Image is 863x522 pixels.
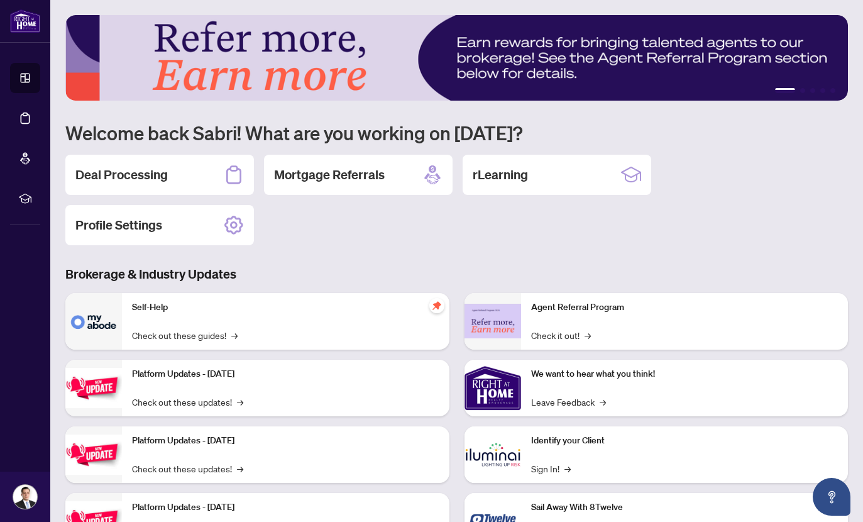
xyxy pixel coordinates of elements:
h2: Mortgage Referrals [274,166,385,184]
button: 5 [830,88,835,93]
p: Agent Referral Program [531,301,838,314]
p: Self-Help [132,301,439,314]
img: We want to hear what you think! [464,360,521,416]
span: → [585,328,591,342]
img: Self-Help [65,293,122,350]
h2: Deal Processing [75,166,168,184]
h2: Profile Settings [75,216,162,234]
a: Check out these updates!→ [132,395,243,409]
span: → [237,395,243,409]
a: Check out these updates!→ [132,462,243,475]
img: Profile Icon [13,485,37,509]
button: 4 [820,88,825,93]
a: Check out these guides!→ [132,328,238,342]
a: Sign In!→ [531,462,571,475]
span: pushpin [429,298,444,313]
p: Identify your Client [531,434,838,448]
img: Platform Updates - July 8, 2025 [65,435,122,474]
img: Platform Updates - July 21, 2025 [65,368,122,408]
button: 3 [810,88,815,93]
p: We want to hear what you think! [531,367,838,381]
p: Platform Updates - [DATE] [132,434,439,448]
span: → [231,328,238,342]
img: Slide 0 [65,15,848,101]
button: 2 [800,88,805,93]
img: Agent Referral Program [464,304,521,338]
h3: Brokerage & Industry Updates [65,265,848,283]
a: Check it out!→ [531,328,591,342]
p: Platform Updates - [DATE] [132,501,439,514]
span: → [600,395,606,409]
p: Sail Away With 8Twelve [531,501,838,514]
span: → [564,462,571,475]
a: Leave Feedback→ [531,395,606,409]
h1: Welcome back Sabri! What are you working on [DATE]? [65,121,848,145]
h2: rLearning [473,166,528,184]
button: Open asap [813,478,850,516]
p: Platform Updates - [DATE] [132,367,439,381]
img: logo [10,9,40,33]
img: Identify your Client [464,426,521,483]
span: → [237,462,243,475]
button: 1 [775,88,795,93]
